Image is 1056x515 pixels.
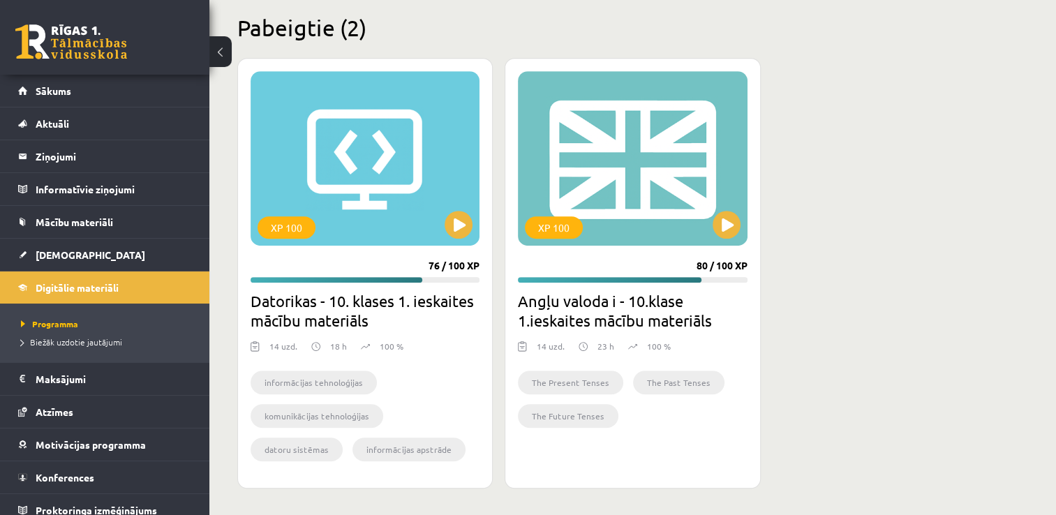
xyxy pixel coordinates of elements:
[36,281,119,294] span: Digitālie materiāli
[258,216,315,239] div: XP 100
[18,173,192,205] a: Informatīvie ziņojumi
[518,371,623,394] li: The Present Tenses
[18,428,192,461] a: Motivācijas programma
[18,461,192,493] a: Konferences
[15,24,127,59] a: Rīgas 1. Tālmācības vidusskola
[21,336,195,348] a: Biežāk uzdotie jautājumi
[36,216,113,228] span: Mācību materiāli
[251,371,377,394] li: informācijas tehnoloģijas
[18,140,192,172] a: Ziņojumi
[36,140,192,172] legend: Ziņojumi
[18,206,192,238] a: Mācību materiāli
[330,340,347,352] p: 18 h
[18,271,192,304] a: Digitālie materiāli
[633,371,724,394] li: The Past Tenses
[18,239,192,271] a: [DEMOGRAPHIC_DATA]
[21,318,78,329] span: Programma
[18,107,192,140] a: Aktuāli
[36,117,69,130] span: Aktuāli
[18,396,192,428] a: Atzīmes
[251,438,343,461] li: datoru sistēmas
[352,438,466,461] li: informācijas apstrāde
[647,340,671,352] p: 100 %
[251,291,479,330] h2: Datorikas - 10. klases 1. ieskaites mācību materiāls
[36,405,73,418] span: Atzīmes
[36,173,192,205] legend: Informatīvie ziņojumi
[537,340,565,361] div: 14 uzd.
[36,248,145,261] span: [DEMOGRAPHIC_DATA]
[36,84,71,97] span: Sākums
[380,340,403,352] p: 100 %
[525,216,583,239] div: XP 100
[21,318,195,330] a: Programma
[597,340,614,352] p: 23 h
[251,404,383,428] li: komunikācijas tehnoloģijas
[237,14,1028,41] h2: Pabeigtie (2)
[18,363,192,395] a: Maksājumi
[36,438,146,451] span: Motivācijas programma
[518,404,618,428] li: The Future Tenses
[36,471,94,484] span: Konferences
[18,75,192,107] a: Sākums
[21,336,122,348] span: Biežāk uzdotie jautājumi
[518,291,747,330] h2: Angļu valoda i - 10.klase 1.ieskaites mācību materiāls
[269,340,297,361] div: 14 uzd.
[36,363,192,395] legend: Maksājumi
